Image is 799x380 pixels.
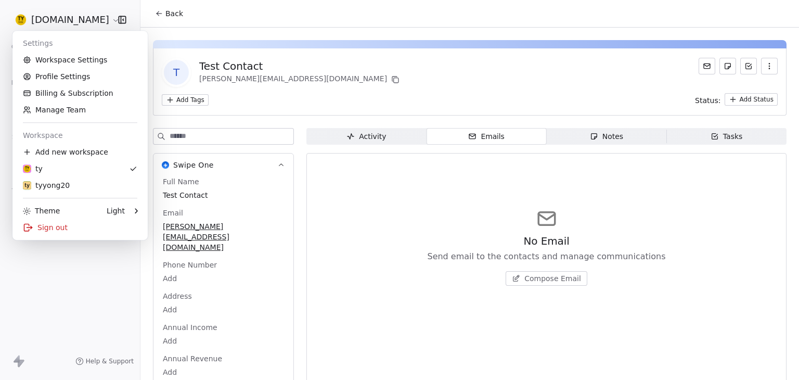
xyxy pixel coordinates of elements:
[161,291,194,301] span: Address
[346,131,386,142] div: Activity
[163,190,284,200] span: Test Contact
[23,163,43,174] div: ty
[17,219,144,236] div: Sign out
[427,250,665,263] span: Send email to the contacts and manage communications
[7,129,34,145] span: Sales
[23,180,70,191] div: tyyong20
[164,60,189,85] span: T
[17,102,144,118] a: Manage Team
[162,94,209,106] button: Add Tags
[161,260,219,270] span: Phone Number
[524,273,581,284] span: Compose Email
[17,52,144,68] a: Workspace Settings
[17,85,144,102] a: Billing & Subscription
[161,322,220,333] span: Annual Income
[23,181,31,189] img: TY%20favicon%20transparent%20bg.png
[17,35,144,52] div: Settings
[173,160,214,170] span: Swipe One
[17,127,144,144] div: Workspace
[695,95,720,106] span: Status:
[7,183,33,199] span: Tools
[163,221,284,252] span: [PERSON_NAME][EMAIL_ADDRESS][DOMAIN_NAME]
[161,353,224,364] span: Annual Revenue
[7,75,49,91] span: Marketing
[199,59,402,73] div: Test Contact
[523,234,569,248] span: No Email
[590,131,623,142] div: Notes
[17,144,144,160] div: Add new workspace
[711,131,743,142] div: Tasks
[163,305,284,315] span: Add
[23,164,31,173] img: tylink%20favicon.png
[17,68,144,85] a: Profile Settings
[161,176,201,187] span: Full Name
[107,206,125,216] div: Light
[15,14,27,26] img: tylink%20favicon.png
[163,336,284,346] span: Add
[161,208,185,218] span: Email
[162,161,169,169] img: Swipe One
[163,273,284,284] span: Add
[31,13,109,27] span: [DOMAIN_NAME]
[165,8,183,19] span: Back
[163,367,284,377] span: Add
[199,73,402,86] div: [PERSON_NAME][EMAIL_ADDRESS][DOMAIN_NAME]
[86,357,134,365] span: Help & Support
[23,206,60,216] div: Theme
[7,39,46,55] span: Contacts
[725,93,778,106] button: Add Status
